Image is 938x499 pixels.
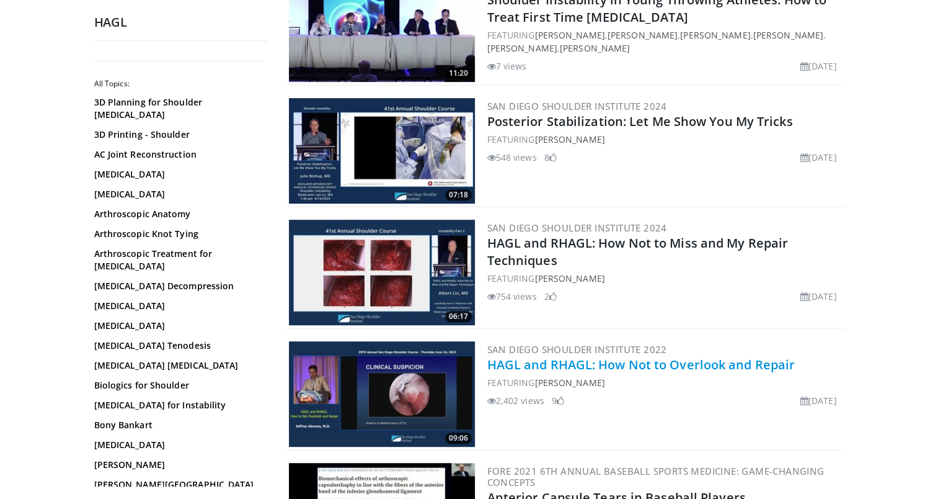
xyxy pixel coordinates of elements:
img: 54e4ff55-616d-4ce8-a561-a26108c192b9.300x170_q85_crop-smart_upscale.jpg [289,220,475,325]
a: [PERSON_NAME] [560,42,630,54]
li: 754 views [487,290,537,303]
li: 9 [552,394,564,407]
a: 09:06 [289,341,475,447]
li: 2,402 views [487,394,544,407]
a: Arthroscopic Knot Tying [94,228,262,240]
div: FEATURING , , , , , [487,29,842,55]
a: [PERSON_NAME] [534,377,604,389]
h2: HAGL [94,14,268,30]
a: San Diego Shoulder Institute 2022 [487,343,667,356]
a: AC Joint Reconstruction [94,148,262,161]
a: [PERSON_NAME] [753,29,823,41]
a: San Diego Shoulder Institute 2024 [487,222,667,234]
li: 8 [544,151,557,164]
a: [PERSON_NAME] [487,42,557,54]
a: Bony Bankart [94,419,262,431]
a: [MEDICAL_DATA] [MEDICAL_DATA] [94,359,262,372]
a: 3D Printing - Shoulder [94,128,262,141]
a: Arthroscopic Treatment for [MEDICAL_DATA] [94,248,262,272]
a: [MEDICAL_DATA] [94,320,262,332]
li: [DATE] [800,290,837,303]
a: Posterior Stabilization: Let Me Show You My Tricks [487,113,793,130]
a: San Diego Shoulder Institute 2024 [487,100,667,112]
div: FEATURING [487,272,842,285]
a: [PERSON_NAME] [94,459,262,471]
a: [MEDICAL_DATA] for Instability [94,399,262,411]
a: 3D Planning for Shoulder [MEDICAL_DATA] [94,96,262,121]
a: [MEDICAL_DATA] [94,300,262,312]
li: 7 views [487,60,527,73]
span: 09:06 [445,433,472,444]
a: HAGL and RHAGL: How Not to Miss and My Repair Techniques [487,235,789,269]
div: FEATURING [487,133,842,146]
a: FORE 2021 6th Annual Baseball Sports Medicine: Game-Changing Concepts [487,465,825,488]
li: [DATE] [800,151,837,164]
a: [MEDICAL_DATA] Decompression [94,280,262,292]
a: Arthroscopic Anatomy [94,208,262,220]
img: 707ba8b4-18bc-4054-8f12-04690e99528b.300x170_q85_crop-smart_upscale.jpg [289,341,475,447]
span: 11:20 [445,68,472,79]
img: 33673e2c-78cc-48f3-b4e0-b8ab5dd47391.300x170_q85_crop-smart_upscale.jpg [289,98,475,204]
a: [MEDICAL_DATA] Tenodesis [94,339,262,352]
a: Biologics for Shoulder [94,379,262,392]
li: [DATE] [800,60,837,73]
a: [PERSON_NAME] [534,29,604,41]
span: 07:18 [445,189,472,200]
h2: All Topics: [94,79,265,89]
a: [PERSON_NAME] [534,133,604,145]
li: [DATE] [800,394,837,407]
a: [PERSON_NAME][GEOGRAPHIC_DATA] [94,479,262,491]
a: [MEDICAL_DATA] [94,439,262,451]
a: [PERSON_NAME] [608,29,678,41]
a: 07:18 [289,98,475,204]
div: FEATURING [487,376,842,389]
span: 06:17 [445,311,472,322]
a: [PERSON_NAME] [680,29,750,41]
a: [MEDICAL_DATA] [94,168,262,181]
a: 06:17 [289,220,475,325]
a: [MEDICAL_DATA] [94,188,262,200]
a: [PERSON_NAME] [534,272,604,284]
li: 2 [544,290,557,303]
li: 548 views [487,151,537,164]
a: HAGL and RHAGL: How Not to Overlook and Repair [487,356,795,373]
